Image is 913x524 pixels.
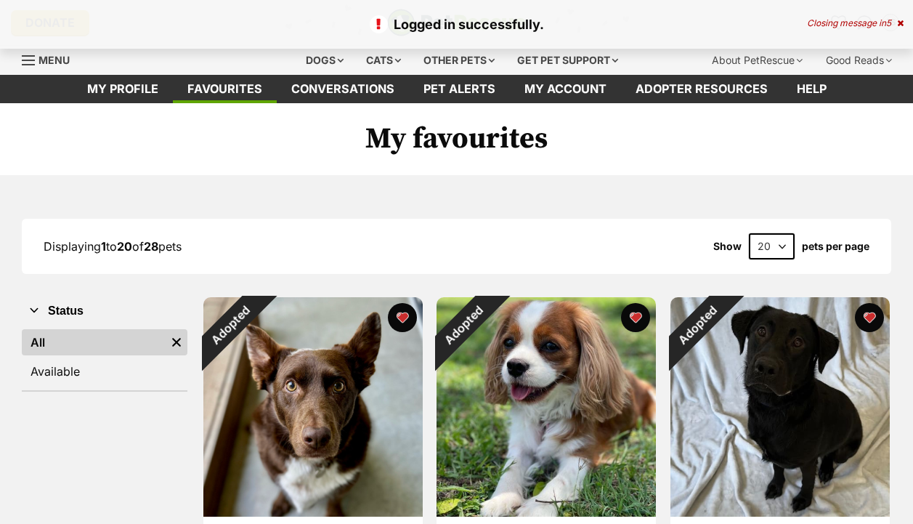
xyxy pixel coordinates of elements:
div: Good Reads [816,46,902,75]
a: Pet alerts [409,75,510,103]
a: Menu [22,46,80,72]
strong: 1 [101,239,106,254]
a: Remove filter [166,329,187,355]
a: My profile [73,75,173,103]
button: favourite [855,303,884,332]
label: pets per page [802,241,869,252]
img: Chips [203,297,423,517]
div: Adopted [183,277,278,372]
strong: 28 [144,239,158,254]
strong: 20 [117,239,132,254]
a: Available [22,358,187,384]
div: Adopted [650,277,745,372]
a: Help [782,75,841,103]
img: Ava [437,297,656,517]
div: Status [22,326,187,390]
span: Menu [38,54,70,66]
span: Show [713,241,742,252]
button: favourite [388,303,417,332]
div: About PetRescue [702,46,813,75]
span: Displaying to of pets [44,239,182,254]
a: My account [510,75,621,103]
a: Adopter resources [621,75,782,103]
a: Adopted [670,506,890,520]
a: conversations [277,75,409,103]
div: Adopted [416,277,511,372]
a: Favourites [173,75,277,103]
div: Dogs [296,46,354,75]
button: favourite [622,303,651,332]
button: Status [22,302,187,321]
div: Other pets [413,46,505,75]
a: All [22,329,166,355]
div: Cats [356,46,411,75]
img: Pippa [670,297,890,517]
a: Adopted [203,506,423,520]
a: Adopted [437,506,656,520]
div: Get pet support [507,46,628,75]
